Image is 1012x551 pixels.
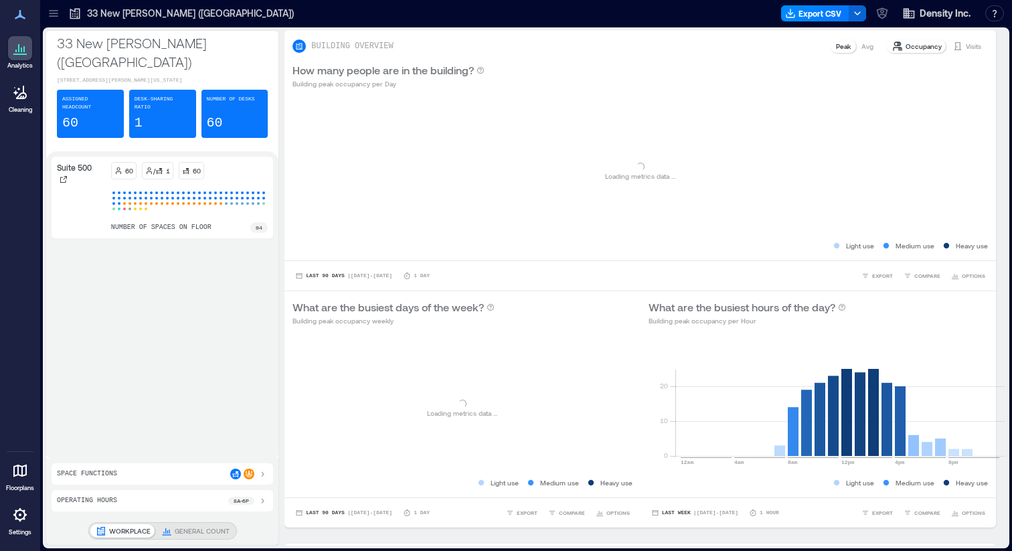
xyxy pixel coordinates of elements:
button: Last 90 Days |[DATE]-[DATE] [292,269,395,283]
p: 1 Hour [760,509,779,517]
p: 33 New [PERSON_NAME] ([GEOGRAPHIC_DATA]) [87,7,294,20]
p: Settings [9,528,31,536]
p: 1 Day [414,509,430,517]
span: EXPORT [872,272,893,280]
p: Heavy use [600,477,632,488]
span: COMPARE [559,509,585,517]
p: Number of Desks [207,95,255,103]
button: EXPORT [859,506,896,520]
p: Building peak occupancy per Hour [649,315,846,326]
button: OPTIONS [593,506,632,520]
p: BUILDING OVERVIEW [311,41,393,52]
p: Medium use [896,240,934,251]
p: 94 [256,224,262,232]
text: 8am [788,459,798,465]
span: COMPARE [914,272,940,280]
button: OPTIONS [948,506,988,520]
p: 1 [166,165,170,176]
a: Settings [4,499,36,540]
p: Visits [966,41,981,52]
p: Peak [836,41,851,52]
p: Building peak occupancy weekly [292,315,495,326]
p: Suite 500 [57,162,92,173]
button: Export CSV [781,5,849,21]
p: 33 New [PERSON_NAME] ([GEOGRAPHIC_DATA]) [57,33,268,71]
p: Analytics [7,62,33,70]
p: What are the busiest days of the week? [292,299,484,315]
a: Analytics [3,32,37,74]
p: Heavy use [956,477,988,488]
span: Density Inc. [920,7,971,20]
p: Floorplans [6,484,34,492]
span: EXPORT [517,509,537,517]
p: 1 Day [414,272,430,280]
p: Loading metrics data ... [605,171,675,181]
text: 4am [734,459,744,465]
button: OPTIONS [948,269,988,283]
p: Space Functions [57,469,117,479]
span: OPTIONS [962,272,985,280]
p: Desk-sharing ratio [135,95,191,111]
p: Avg [861,41,873,52]
text: 8pm [948,459,958,465]
tspan: 10 [659,416,667,424]
text: 12am [681,459,693,465]
button: EXPORT [859,269,896,283]
p: Medium use [896,477,934,488]
button: Last Week |[DATE]-[DATE] [649,506,741,520]
button: COMPARE [901,506,943,520]
p: Operating Hours [57,495,117,506]
span: COMPARE [914,509,940,517]
p: 8a - 6p [234,497,249,505]
text: 12pm [841,459,854,465]
p: 1 [135,114,143,133]
a: Floorplans [2,455,38,496]
p: [STREET_ADDRESS][PERSON_NAME][US_STATE] [57,76,268,84]
button: Last 90 Days |[DATE]-[DATE] [292,506,395,520]
button: COMPARE [545,506,588,520]
p: How many people are in the building? [292,62,474,78]
a: Cleaning [3,76,37,118]
p: Light use [491,477,519,488]
button: COMPARE [901,269,943,283]
button: EXPORT [503,506,540,520]
p: 60 [207,114,223,133]
p: number of spaces on floor [111,222,212,233]
p: / [153,165,155,176]
p: 60 [62,114,78,133]
tspan: 20 [659,382,667,390]
button: Density Inc. [898,3,975,24]
span: OPTIONS [606,509,630,517]
p: Assigned Headcount [62,95,118,111]
p: Building peak occupancy per Day [292,78,485,89]
span: OPTIONS [962,509,985,517]
tspan: 0 [663,451,667,459]
p: Occupancy [906,41,942,52]
p: Medium use [540,477,579,488]
p: Light use [846,240,874,251]
p: GENERAL COUNT [175,526,230,536]
p: WORKPLACE [109,526,151,536]
p: What are the busiest hours of the day? [649,299,835,315]
span: EXPORT [872,509,893,517]
text: 4pm [895,459,905,465]
p: Loading metrics data ... [427,408,497,418]
p: Cleaning [9,106,32,114]
p: Heavy use [956,240,988,251]
p: Light use [846,477,874,488]
p: 60 [193,165,201,176]
p: 60 [125,165,133,176]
